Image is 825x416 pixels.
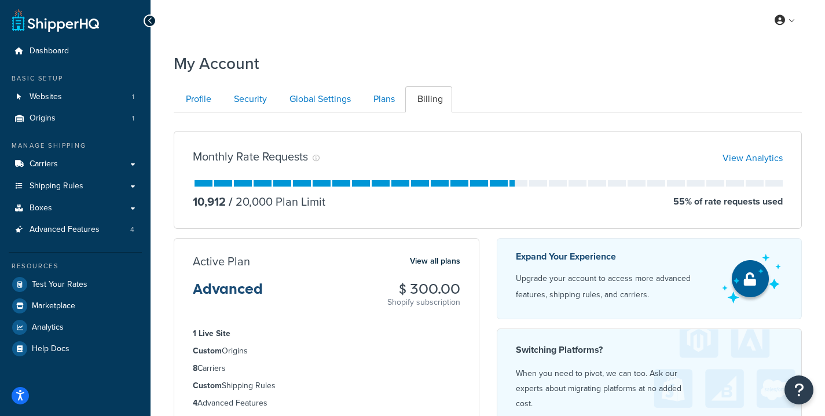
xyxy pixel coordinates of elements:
li: Carriers [193,362,460,375]
span: / [229,193,233,210]
p: 10,912 [193,194,226,210]
span: Analytics [32,323,64,333]
span: Boxes [30,203,52,213]
h3: Active Plan [193,255,250,268]
a: Marketplace [9,295,142,316]
a: Advanced Features 4 [9,219,142,240]
span: 4 [130,225,134,235]
a: Test Your Rates [9,274,142,295]
span: 1 [132,92,134,102]
a: Websites 1 [9,86,142,108]
h4: Switching Platforms? [516,343,783,357]
a: Expand Your Experience Upgrade your account to access more advanced features, shipping rules, and... [497,238,802,319]
span: 1 [132,114,134,123]
li: Websites [9,86,142,108]
h3: Monthly Rate Requests [193,150,308,163]
div: Resources [9,261,142,271]
strong: Custom [193,379,222,392]
a: Shipping Rules [9,176,142,197]
a: Dashboard [9,41,142,62]
div: Basic Setup [9,74,142,83]
span: Help Docs [32,344,69,354]
li: Shipping Rules [193,379,460,392]
p: Expand Your Experience [516,249,712,265]
a: Billing [405,86,452,112]
a: Profile [174,86,221,112]
li: Origins [9,108,142,129]
a: Help Docs [9,338,142,359]
h3: Advanced [193,282,263,306]
button: Open Resource Center [784,375,813,404]
p: 55 % of rate requests used [673,194,783,210]
li: Advanced Features [193,397,460,410]
a: Carriers [9,154,142,175]
span: Advanced Features [30,225,100,235]
li: Advanced Features [9,219,142,240]
span: Carriers [30,159,58,169]
a: Security [222,86,276,112]
a: Analytics [9,317,142,338]
a: View Analytics [723,151,783,165]
h1: My Account [174,52,259,75]
a: View all plans [410,254,460,269]
p: Shopify subscription [387,297,460,308]
span: Origins [30,114,56,123]
span: Websites [30,92,62,102]
h3: $ 300.00 [387,282,460,297]
p: 20,000 Plan Limit [226,194,325,210]
span: Test Your Rates [32,280,87,290]
p: When you need to pivot, we can too. Ask our experts about migrating platforms at no added cost. [516,366,783,411]
span: Shipping Rules [30,181,83,191]
a: ShipperHQ Home [12,9,99,32]
a: Boxes [9,198,142,219]
strong: Custom [193,345,222,357]
strong: 4 [193,397,197,409]
a: Plans [361,86,404,112]
strong: 8 [193,362,197,374]
span: Dashboard [30,46,69,56]
li: Origins [193,345,460,357]
strong: 1 Live Site [193,327,230,340]
p: Upgrade your account to access more advanced features, shipping rules, and carriers. [516,271,712,303]
a: Origins 1 [9,108,142,129]
a: Global Settings [277,86,360,112]
div: Manage Shipping [9,141,142,151]
span: Marketplace [32,301,75,311]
